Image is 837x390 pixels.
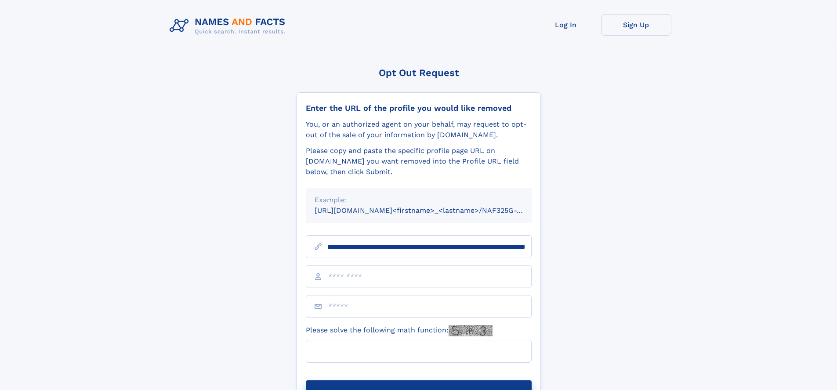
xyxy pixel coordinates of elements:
[306,146,532,177] div: Please copy and paste the specific profile page URL on [DOMAIN_NAME] you want removed into the Pr...
[306,103,532,113] div: Enter the URL of the profile you would like removed
[601,14,671,36] a: Sign Up
[315,206,548,215] small: [URL][DOMAIN_NAME]<firstname>_<lastname>/NAF325G-xxxxxxxx
[531,14,601,36] a: Log In
[315,195,523,205] div: Example:
[306,325,493,336] label: Please solve the following math function:
[297,67,541,78] div: Opt Out Request
[166,14,293,38] img: Logo Names and Facts
[306,119,532,140] div: You, or an authorized agent on your behalf, may request to opt-out of the sale of your informatio...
